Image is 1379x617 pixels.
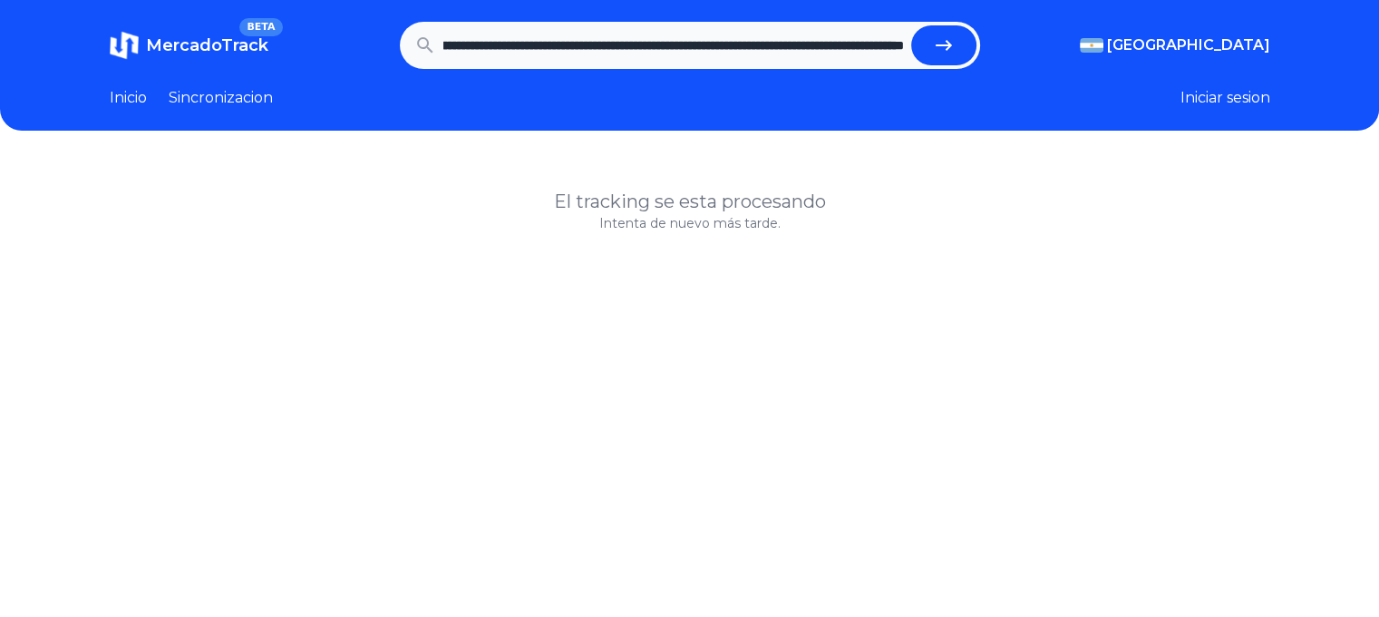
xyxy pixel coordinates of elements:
[169,87,273,109] a: Sincronizacion
[110,214,1270,232] p: Intenta de nuevo más tarde.
[1180,87,1270,109] button: Iniciar sesion
[146,35,268,55] span: MercadoTrack
[110,87,147,109] a: Inicio
[110,31,139,60] img: MercadoTrack
[1080,38,1103,53] img: Argentina
[1107,34,1270,56] span: [GEOGRAPHIC_DATA]
[239,18,282,36] span: BETA
[110,31,268,60] a: MercadoTrackBETA
[110,189,1270,214] h1: El tracking se esta procesando
[1080,34,1270,56] button: [GEOGRAPHIC_DATA]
